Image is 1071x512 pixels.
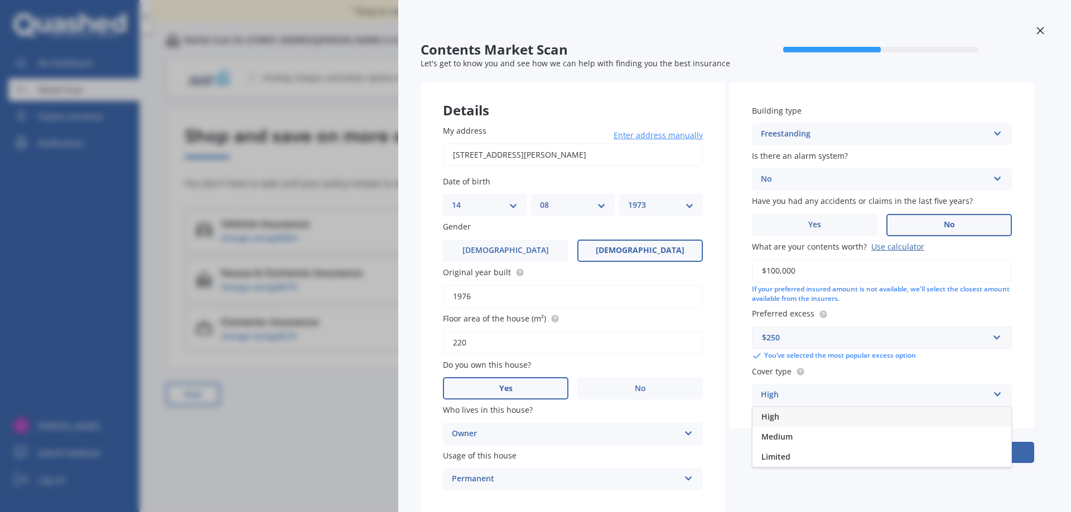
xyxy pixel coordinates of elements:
[443,267,511,277] span: Original year built
[752,105,802,116] span: Building type
[443,450,517,461] span: Usage of this house
[752,285,1012,304] div: If your preferred insured amount is not available, we'll select the closest amount available from...
[752,241,867,252] span: What are your contents worth?
[421,82,725,116] div: Details
[761,431,793,442] span: Medium
[752,366,792,377] span: Cover type
[871,241,924,252] div: Use calculator
[443,125,486,136] span: My address
[752,196,973,207] span: Have you had any accidents or claims in the last five years?
[808,220,821,230] span: Yes
[596,246,684,255] span: [DEMOGRAPHIC_DATA]
[443,331,703,354] input: Enter floor area
[761,173,988,186] div: No
[452,472,679,486] div: Permanent
[443,313,546,324] span: Floor area of the house (m²)
[635,384,646,393] span: No
[761,451,790,462] span: Limited
[761,388,988,402] div: High
[452,427,679,441] div: Owner
[443,359,531,370] span: Do you own this house?
[752,351,1012,361] div: You’ve selected the most popular excess option
[762,331,988,344] div: $250
[944,220,955,230] span: No
[752,309,814,319] span: Preferred excess
[443,176,490,187] span: Date of birth
[462,246,549,255] span: [DEMOGRAPHIC_DATA]
[421,58,730,69] span: Let's get to know you and see how we can help with finding you the best insurance
[614,130,703,141] span: Enter address manually
[752,259,1012,282] input: Enter amount
[761,411,779,422] span: High
[443,405,533,416] span: Who lives in this house?
[443,285,703,308] input: Enter year
[421,42,727,58] span: Contents Market Scan
[752,150,848,161] span: Is there an alarm system?
[499,384,513,393] span: Yes
[443,222,471,232] span: Gender
[761,128,988,141] div: Freestanding
[443,143,703,167] input: Enter address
